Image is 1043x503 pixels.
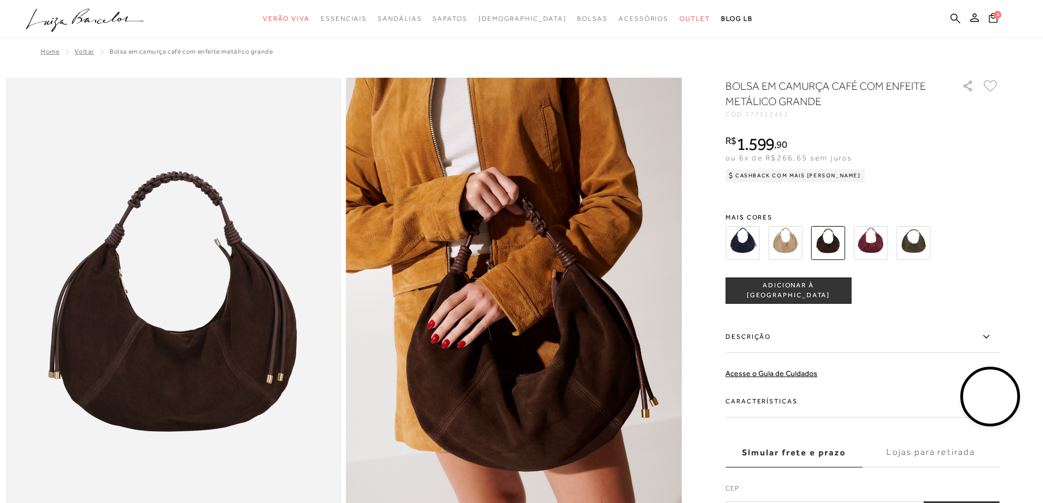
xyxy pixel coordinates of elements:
[736,134,775,154] span: 1.599
[726,281,851,300] span: ADICIONAR À [GEOGRAPHIC_DATA]
[745,111,789,118] span: 777712461
[479,9,567,29] a: noSubCategoriesText
[725,226,759,260] img: BOLSA EM CAMURÇA AZUL NAVAL COM ENFEITE METÁLICO GRANDE
[725,169,865,182] div: Cashback com Mais [PERSON_NAME]
[768,226,802,260] img: BOLSA EM CAMURÇA BEGE FENDI COM ENFEITE METÁLICO GRANDE
[321,9,367,29] a: noSubCategoriesText
[679,9,710,29] a: noSubCategoriesText
[110,48,273,55] span: BOLSA EM CAMURÇA CAFÉ COM ENFEITE METÁLICO GRANDE
[725,277,851,304] button: ADICIONAR À [GEOGRAPHIC_DATA]
[725,483,999,499] label: CEP
[725,321,999,353] label: Descrição
[774,140,787,149] i: ,
[725,369,817,378] a: Acesse o Guia de Cuidados
[74,48,94,55] a: Voltar
[725,78,931,109] h1: BOLSA EM CAMURÇA CAFÉ COM ENFEITE METÁLICO GRANDE
[721,9,753,29] a: BLOG LB
[619,9,669,29] a: noSubCategoriesText
[263,15,310,22] span: Verão Viva
[433,15,467,22] span: Sapatos
[994,11,1001,19] span: 4
[725,438,862,467] label: Simular frete e prazo
[811,226,845,260] img: BOLSA EM CAMURÇA CAFÉ COM ENFEITE METÁLICO GRANDE
[725,153,852,162] span: ou 6x de R$266,65 sem juros
[263,9,310,29] a: noSubCategoriesText
[577,9,608,29] a: noSubCategoriesText
[577,15,608,22] span: Bolsas
[378,15,422,22] span: Sandálias
[619,15,669,22] span: Acessórios
[725,214,999,221] span: Mais cores
[776,138,787,150] span: 90
[896,226,930,260] img: BOLSA EM CAMURÇA VERDE TOMILHO COM ENFEITE METÁLICO GRANDE
[321,15,367,22] span: Essenciais
[725,386,999,418] label: Características
[378,9,422,29] a: noSubCategoriesText
[679,15,710,22] span: Outlet
[725,136,736,146] i: R$
[725,111,944,118] div: CÓD:
[41,48,59,55] a: Home
[721,15,753,22] span: BLOG LB
[479,15,567,22] span: [DEMOGRAPHIC_DATA]
[862,438,999,467] label: Lojas para retirada
[854,226,888,260] img: BOLSA EM CAMURÇA MARSALA COM ENFEITE METÁLICO GRANDE
[433,9,467,29] a: noSubCategoriesText
[986,12,1001,27] button: 4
